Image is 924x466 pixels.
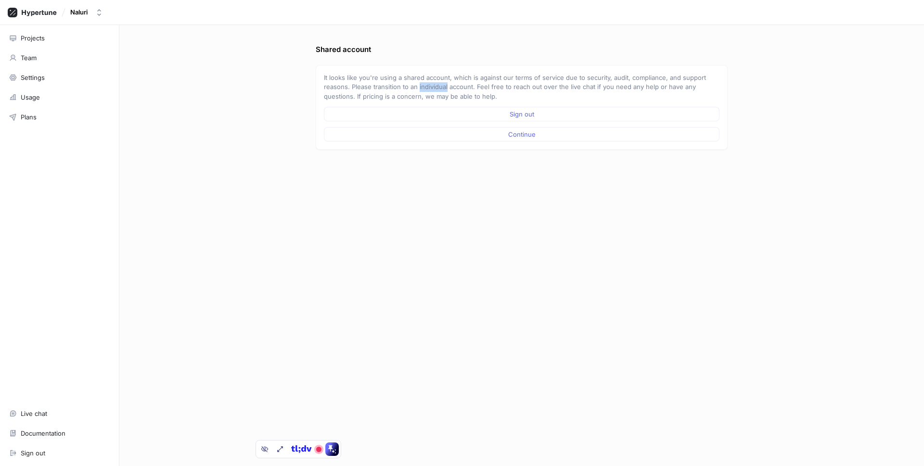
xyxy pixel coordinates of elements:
a: Documentation [5,425,114,441]
a: Projects [5,30,114,46]
button: Continue [324,127,719,142]
div: Team [21,54,37,62]
div: Sign out [21,449,45,457]
a: Team [5,50,114,66]
div: Documentation [21,429,65,437]
span: Continue [508,131,536,137]
p: Shared account [316,44,728,55]
div: Settings [21,74,45,81]
div: Plans [21,113,37,121]
button: Sign out [324,107,719,121]
a: Plans [5,109,114,125]
div: Usage [21,93,40,101]
a: Usage [5,89,114,105]
div: Live chat [21,410,47,417]
p: It looks like you're using a shared account, which is against our terms of service due to securit... [324,73,719,102]
button: Naluri [66,4,107,20]
span: Sign out [510,111,534,117]
a: Settings [5,69,114,86]
div: Projects [21,34,45,42]
div: Naluri [70,8,88,16]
